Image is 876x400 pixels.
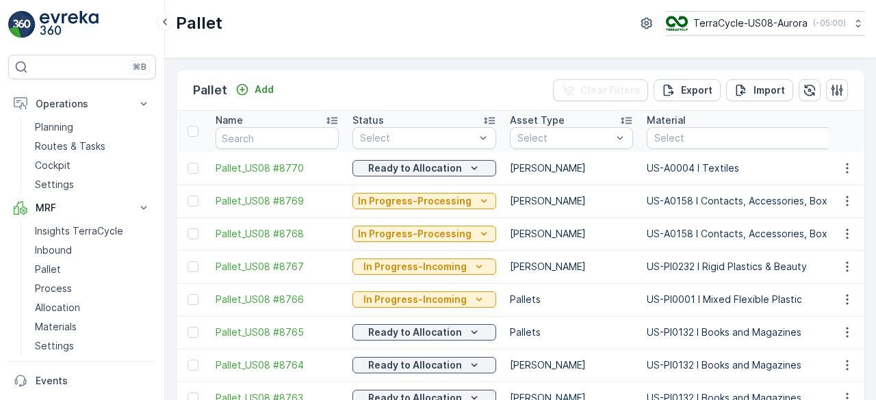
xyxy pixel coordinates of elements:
p: Select [517,131,612,145]
p: Planning [35,120,73,134]
p: Ready to Allocation [368,358,462,372]
p: In Progress-Processing [358,227,472,241]
p: Pallets [510,293,633,306]
p: Select [654,131,873,145]
p: Pallet [176,12,222,34]
p: ⌘B [133,62,146,72]
a: Routes & Tasks [29,137,156,156]
p: TerraCycle-US08-Aurora [693,16,808,30]
div: Toggle Row Selected [188,327,198,338]
p: Insights TerraCycle [35,224,123,238]
a: Events [8,367,156,395]
a: Pallet_US08 #8768 [216,227,339,241]
p: Pallet [35,263,61,276]
button: In Progress-Processing [352,193,496,209]
a: Insights TerraCycle [29,222,156,241]
input: Search [216,127,339,149]
img: image_ci7OI47.png [666,16,688,31]
a: Allocation [29,298,156,317]
button: MRF [8,194,156,222]
a: Pallet_US08 #8770 [216,161,339,175]
a: Pallet_US08 #8767 [216,260,339,274]
button: In Progress-Processing [352,226,496,242]
button: Ready to Allocation [352,160,496,176]
button: Operations [8,90,156,118]
button: Export [654,79,721,101]
img: logo [8,11,36,38]
p: Allocation [35,301,80,315]
p: Material [647,114,686,127]
a: Pallet_US08 #8766 [216,293,339,306]
div: Toggle Row Selected [188,163,198,174]
p: In Progress-Incoming [363,260,467,274]
a: Inbound [29,241,156,260]
button: Add [230,81,279,98]
p: ( -05:00 ) [813,18,846,29]
a: Cockpit [29,156,156,175]
a: Pallet_US08 #8769 [216,194,339,208]
p: Settings [35,339,74,353]
p: Materials [35,320,77,334]
a: Pallet_US08 #8764 [216,358,339,372]
button: Clear Filters [553,79,648,101]
p: Export [681,83,712,97]
img: logo_light-DOdMpM7g.png [40,11,99,38]
div: Toggle Row Selected [188,228,198,239]
p: Routes & Tasks [35,139,105,153]
div: Toggle Row Selected [188,261,198,272]
p: Pallet [193,81,227,100]
button: In Progress-Incoming [352,291,496,308]
p: [PERSON_NAME] [510,227,633,241]
p: In Progress-Processing [358,194,472,208]
p: Settings [35,178,74,191]
a: Materials [29,317,156,336]
button: Import [726,79,793,101]
a: Pallet_US08 #8765 [216,325,339,339]
div: Toggle Row Selected [188,196,198,206]
div: Toggle Row Selected [188,294,198,305]
p: [PERSON_NAME] [510,358,633,372]
p: MRF [36,201,129,215]
a: Process [29,279,156,298]
button: TerraCycle-US08-Aurora(-05:00) [666,11,865,36]
p: [PERSON_NAME] [510,194,633,208]
p: Import [753,83,785,97]
p: Process [35,282,72,295]
p: Clear Filters [580,83,640,97]
p: Pallets [510,325,633,339]
p: [PERSON_NAME] [510,260,633,274]
p: Operations [36,97,129,111]
p: Asset Type [510,114,565,127]
p: In Progress-Incoming [363,293,467,306]
p: Ready to Allocation [368,161,462,175]
a: Pallet [29,260,156,279]
p: Add [255,83,274,96]
p: Events [36,374,151,388]
a: Settings [29,175,156,194]
a: Planning [29,118,156,137]
p: Inbound [35,243,72,257]
p: Status [352,114,384,127]
p: Cockpit [35,159,70,172]
p: Name [216,114,243,127]
button: In Progress-Incoming [352,258,496,275]
div: Toggle Row Selected [188,360,198,371]
a: Settings [29,336,156,356]
p: Select [360,131,475,145]
p: [PERSON_NAME] [510,161,633,175]
p: Ready to Allocation [368,325,462,339]
button: Ready to Allocation [352,324,496,341]
button: Ready to Allocation [352,357,496,373]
